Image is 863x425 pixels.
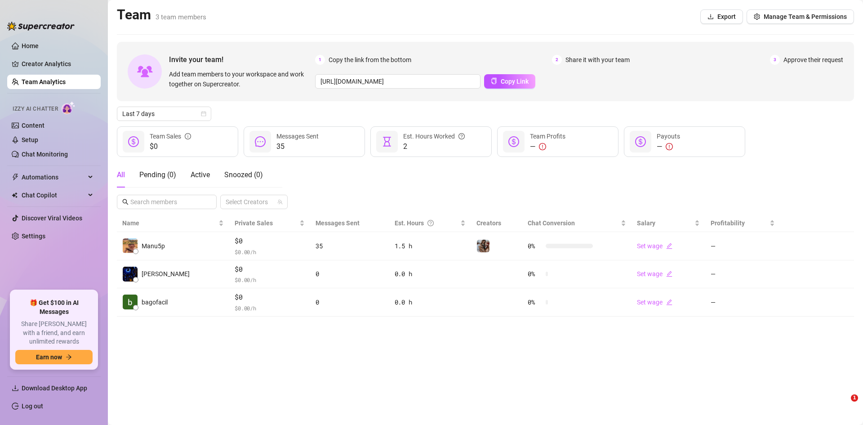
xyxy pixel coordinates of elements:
span: search [122,199,129,205]
span: Share it with your team [565,55,630,65]
span: $ 0.00 /h [235,304,305,313]
a: Set wageedit [637,299,672,306]
span: info-circle [185,131,191,141]
span: Payouts [657,133,680,140]
a: Settings [22,233,45,240]
h2: Team [117,6,206,23]
img: Manu5p [123,238,138,253]
img: Online [477,240,489,252]
span: dollar-circle [128,136,139,147]
span: 🎁 Get $100 in AI Messages [15,299,93,316]
span: $0 [235,236,305,246]
div: All [117,170,125,180]
input: Search members [130,197,204,207]
span: dollar-circle [635,136,646,147]
div: 0 [316,269,384,279]
span: Team Profits [530,133,565,140]
span: Manu5p [142,241,165,251]
span: arrow-right [66,354,72,360]
span: Profitability [711,219,745,227]
span: Add team members to your workspace and work together on Supercreator. [169,69,311,89]
span: Manage Team & Permissions [764,13,847,20]
span: Export [717,13,736,20]
a: Setup [22,136,38,143]
span: $ 0.00 /h [235,247,305,256]
td: — [705,232,780,260]
div: 1.5 h [395,241,466,251]
span: exclamation-circle [539,143,546,150]
span: Earn now [36,353,62,361]
span: 3 [770,55,780,65]
span: $0 [235,264,305,275]
th: Name [117,215,229,232]
div: 0.0 h [395,297,466,307]
img: AI Chatter [62,101,76,114]
span: Invite your team! [169,54,315,65]
span: calendar [201,111,206,116]
iframe: Intercom live chat [832,394,854,416]
span: $ 0.00 /h [235,275,305,284]
a: Set wageedit [637,270,672,277]
span: $0 [235,292,305,303]
span: team [277,199,283,205]
th: Creators [471,215,522,232]
td: — [705,260,780,289]
img: Leonardo Federi… [123,267,138,282]
a: Home [22,42,39,49]
div: — [530,141,565,152]
a: Log out [22,403,43,410]
span: message [255,136,266,147]
span: Private Sales [235,219,273,227]
span: Approve their request [783,55,843,65]
div: Est. Hours [395,218,459,228]
span: edit [666,299,672,305]
span: 2 [552,55,562,65]
span: edit [666,243,672,249]
span: question-circle [427,218,434,228]
span: dollar-circle [508,136,519,147]
span: edit [666,271,672,277]
span: Messages Sent [316,219,360,227]
span: Name [122,218,217,228]
span: Copy the link from the bottom [329,55,411,65]
span: Izzy AI Chatter [13,105,58,113]
div: Team Sales [150,131,191,141]
span: Chat Conversion [528,219,575,227]
a: Creator Analytics [22,57,93,71]
a: Chat Monitoring [22,151,68,158]
span: 2 [403,141,465,152]
span: Active [191,170,210,179]
span: setting [754,13,760,20]
div: 0 [316,297,384,307]
span: copy [491,78,497,84]
span: 35 [276,141,319,152]
span: 1 [851,394,858,402]
span: Automations [22,170,85,184]
td: — [705,288,780,317]
a: Content [22,122,44,129]
img: Chat Copilot [12,192,18,198]
span: download [707,13,714,20]
div: Est. Hours Worked [403,131,465,141]
span: exclamation-circle [666,143,673,150]
button: Earn nowarrow-right [15,350,93,364]
span: 1 [315,55,325,65]
a: Discover Viral Videos [22,215,82,222]
span: Copy Link [501,78,529,85]
span: Salary [637,219,655,227]
span: Share [PERSON_NAME] with a friend, and earn unlimited rewards [15,320,93,346]
span: Messages Sent [276,133,319,140]
span: 0 % [528,269,542,279]
button: Copy Link [484,74,535,89]
a: Team Analytics [22,78,66,85]
span: thunderbolt [12,174,19,181]
span: question-circle [458,131,465,141]
span: $0 [150,141,191,152]
div: Pending ( 0 ) [139,170,176,180]
div: — [657,141,680,152]
img: bagofacil [123,295,138,309]
img: logo-BBDzfeDw.svg [7,22,75,31]
span: [PERSON_NAME] [142,269,190,279]
a: Set wageedit [637,242,672,250]
span: 0 % [528,241,542,251]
